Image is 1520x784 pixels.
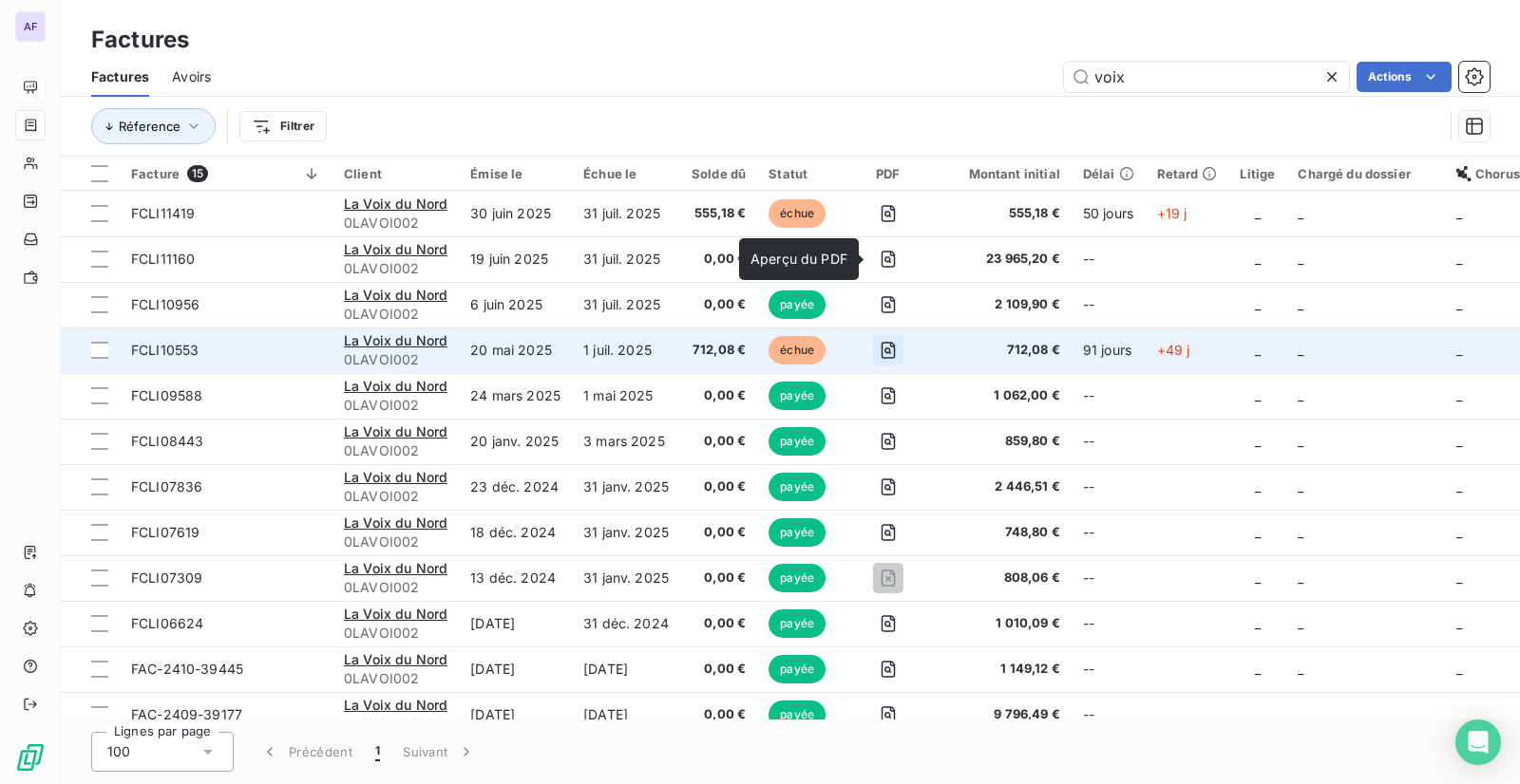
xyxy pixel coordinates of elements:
[344,423,447,439] span: La Voix du Nord
[1072,601,1146,646] td: --
[769,609,826,638] span: payée
[1357,62,1452,92] button: Actions
[1298,296,1303,312] span: _
[692,295,746,314] span: 0,00 €
[1298,661,1303,677] span: _
[572,282,680,327] td: 31 juil. 2025
[131,387,202,403] span: FCLI09588
[1298,166,1434,181] div: Chargé du dossier
[1072,555,1146,601] td: --
[1157,166,1218,181] div: Retard
[1298,387,1303,403] span: _
[692,523,746,542] span: 0,00 €
[1456,251,1462,267] span: _
[344,287,447,303] span: La Voix du Nord
[344,166,447,181] div: Client
[1298,524,1303,540] span: _
[15,11,46,42] div: AF
[459,646,572,692] td: [DATE]
[1255,433,1261,449] span: _
[107,742,130,761] span: 100
[946,432,1060,451] span: 859,80 €
[1157,205,1187,221] span: +19 j
[946,295,1060,314] span: 2 109,90 €
[769,700,826,729] span: payée
[172,67,211,86] span: Avoirs
[572,692,680,737] td: [DATE]
[1255,615,1261,631] span: _
[946,204,1060,223] span: 555,18 €
[131,433,203,449] span: FCLI08443
[692,432,746,451] span: 0,00 €
[946,250,1060,269] span: 23 965,20 €
[1240,166,1275,181] div: Litige
[1298,205,1303,221] span: _
[344,606,447,622] span: La Voix du Nord
[1255,205,1261,221] span: _
[91,67,149,86] span: Factures
[946,386,1060,405] span: 1 062,00 €
[1456,615,1462,631] span: _
[459,601,572,646] td: [DATE]
[1255,296,1261,312] span: _
[572,601,680,646] td: 31 déc. 2024
[1456,478,1462,495] span: _
[364,732,391,772] button: 1
[1456,706,1462,722] span: _
[946,660,1060,679] span: 1 149,12 €
[1072,282,1146,327] td: --
[1072,373,1146,419] td: --
[692,250,746,269] span: 0,00 €
[470,166,560,181] div: Émise le
[1255,251,1261,267] span: _
[344,469,447,485] span: La Voix du Nord
[391,732,487,772] button: Suivant
[1456,296,1462,312] span: _
[692,614,746,633] span: 0,00 €
[1456,524,1462,540] span: _
[1456,205,1462,221] span: _
[572,510,680,555] td: 31 janv. 2025
[344,214,447,233] span: 0LAVOI002
[1456,342,1462,358] span: _
[853,166,922,181] div: PDF
[1083,166,1134,181] div: Délai
[946,569,1060,588] span: 808,06 €
[769,336,826,364] span: échue
[344,715,447,734] span: 0LAVOI002
[344,651,447,667] span: La Voix du Nord
[1064,62,1349,92] input: Rechercher
[572,555,680,601] td: 31 janv. 2025
[769,199,826,228] span: échue
[131,478,202,495] span: FCLI07836
[946,341,1060,360] span: 712,08 €
[344,487,447,506] span: 0LAVOI002
[692,386,746,405] span: 0,00 €
[946,166,1060,181] div: Montant initial
[1298,433,1303,449] span: _
[249,732,364,772] button: Précédent
[131,661,243,677] span: FAC-2410-39445
[187,165,208,182] span: 15
[344,196,447,212] span: La Voix du Nord
[572,191,680,236] td: 31 juil. 2025
[459,191,572,236] td: 30 juin 2025
[239,111,327,141] button: Filtrer
[344,560,447,576] span: La Voix du Nord
[572,373,680,419] td: 1 mai 2025
[692,341,746,360] span: 712,08 €
[1072,646,1146,692] td: --
[344,350,447,369] span: 0LAVOI002
[131,706,242,722] span: FAC-2409-39177
[459,373,572,419] td: 24 mars 2025
[1255,342,1261,358] span: _
[1456,433,1462,449] span: _
[1072,419,1146,464] td: --
[344,697,447,713] span: La Voix du Nord
[459,327,572,373] td: 20 mai 2025
[131,166,180,181] span: Facture
[946,477,1060,496] span: 2 446,51 €
[1072,464,1146,510] td: --
[1456,661,1462,677] span: _
[1255,478,1261,495] span: _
